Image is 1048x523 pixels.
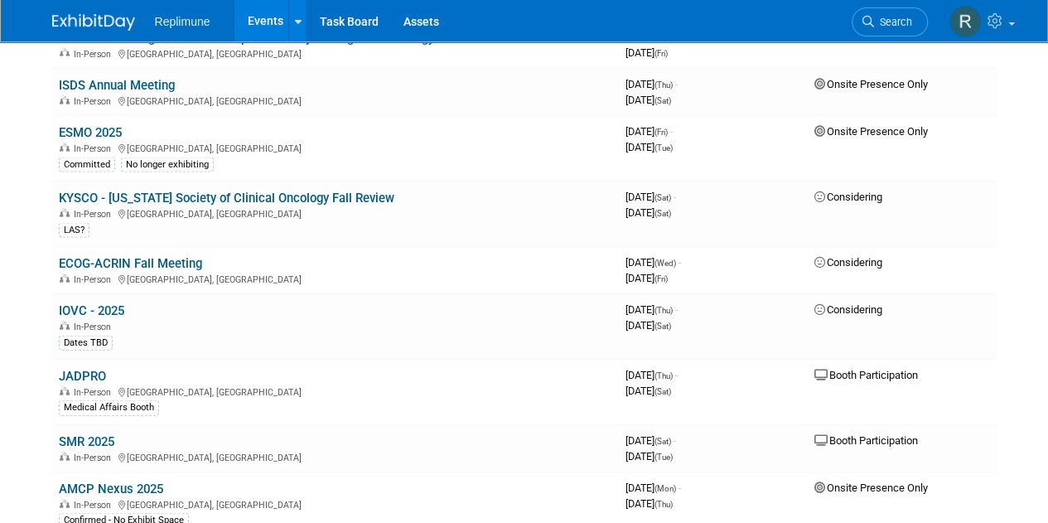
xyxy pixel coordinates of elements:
img: In-Person Event [60,500,70,508]
div: [GEOGRAPHIC_DATA], [GEOGRAPHIC_DATA] [59,272,612,285]
span: (Wed) [654,259,676,268]
span: Considering [814,303,882,316]
span: [DATE] [625,450,673,462]
span: (Fri) [654,49,668,58]
div: [GEOGRAPHIC_DATA], [GEOGRAPHIC_DATA] [59,385,612,398]
span: In-Person [74,500,116,511]
span: (Sat) [654,209,671,218]
span: [DATE] [625,319,671,332]
span: In-Person [74,387,116,398]
span: Not Going [814,31,873,43]
span: In-Person [74,49,116,60]
span: [DATE] [625,94,671,106]
span: [DATE] [625,125,673,138]
a: SMR 2025 [59,434,114,449]
span: - [679,482,681,494]
span: (Tue) [654,453,673,462]
span: [DATE] [625,272,668,284]
a: ISDS Annual Meeting [59,78,175,93]
span: (Thu) [654,371,673,380]
span: - [675,369,678,381]
span: [DATE] [625,434,676,447]
img: In-Person Event [60,322,70,330]
span: - [674,434,676,447]
a: JADPRO [59,369,106,384]
span: [DATE] [625,497,673,510]
img: In-Person Event [60,453,70,461]
span: Booth Participation [814,369,918,381]
span: (Sat) [654,322,671,331]
span: Replimune [155,15,210,28]
span: (Sat) [654,193,671,202]
span: [DATE] [625,31,681,43]
span: In-Person [74,274,116,285]
span: (Thu) [654,306,673,315]
div: Medical Affairs Booth [59,400,159,415]
a: KYSCO - [US_STATE] Society of Clinical Oncology Fall Review [59,191,394,206]
span: Onsite Presence Only [814,78,928,90]
span: Considering [814,191,882,203]
div: [GEOGRAPHIC_DATA], [GEOGRAPHIC_DATA] [59,450,612,463]
span: (Mon) [654,484,676,493]
div: Dates TBD [59,336,113,351]
img: In-Person Event [60,96,70,104]
div: [GEOGRAPHIC_DATA], [GEOGRAPHIC_DATA] [59,497,612,511]
div: [GEOGRAPHIC_DATA], [GEOGRAPHIC_DATA] [59,46,612,60]
span: [DATE] [625,191,676,203]
img: In-Person Event [60,143,70,152]
span: Considering [814,256,882,269]
span: [DATE] [625,78,678,90]
span: In-Person [74,322,116,332]
span: (Sat) [654,387,671,396]
span: [DATE] [625,256,681,269]
span: - [675,78,678,90]
a: ECOG-ACRIN Fall Meeting [59,256,202,271]
a: AMCP Nexus 2025 [59,482,163,496]
span: [DATE] [625,141,673,153]
span: [DATE] [625,206,671,219]
div: [GEOGRAPHIC_DATA], [GEOGRAPHIC_DATA] [59,141,612,154]
span: - [679,256,681,269]
span: [DATE] [625,385,671,397]
span: - [675,303,678,316]
span: (Sat) [654,437,671,446]
span: [DATE] [625,46,668,59]
span: (Thu) [654,500,673,509]
div: LAS? [59,223,89,238]
img: In-Person Event [60,274,70,283]
a: Search [852,7,928,36]
span: [DATE] [625,369,678,381]
span: (Sat) [654,96,671,105]
img: ExhibitDay [52,14,135,31]
img: In-Person Event [60,49,70,57]
span: Onsite Presence Only [814,125,928,138]
div: [GEOGRAPHIC_DATA], [GEOGRAPHIC_DATA] [59,206,612,220]
div: [GEOGRAPHIC_DATA], [GEOGRAPHIC_DATA] [59,94,612,107]
span: In-Person [74,453,116,463]
a: IOVC - 2025 [59,303,124,318]
span: (Fri) [654,274,668,283]
span: Onsite Presence Only [814,482,928,494]
img: In-Person Event [60,209,70,217]
span: - [679,31,681,43]
a: ESSO - 44th Congress of the European Society of Surgical Onccology [59,31,434,46]
span: [DATE] [625,303,678,316]
span: Search [874,16,912,28]
img: Rosalind Malhotra [949,6,981,37]
span: (Thu) [654,80,673,90]
span: [DATE] [625,482,681,494]
div: No longer exhibiting [121,157,214,172]
span: In-Person [74,209,116,220]
span: In-Person [74,96,116,107]
a: ESMO 2025 [59,125,122,140]
span: (Tue) [654,143,673,153]
span: - [674,191,676,203]
span: Booth Participation [814,434,918,447]
span: In-Person [74,143,116,154]
div: Committed [59,157,115,172]
span: (Fri) [654,128,668,137]
span: - [670,125,673,138]
img: In-Person Event [60,387,70,395]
